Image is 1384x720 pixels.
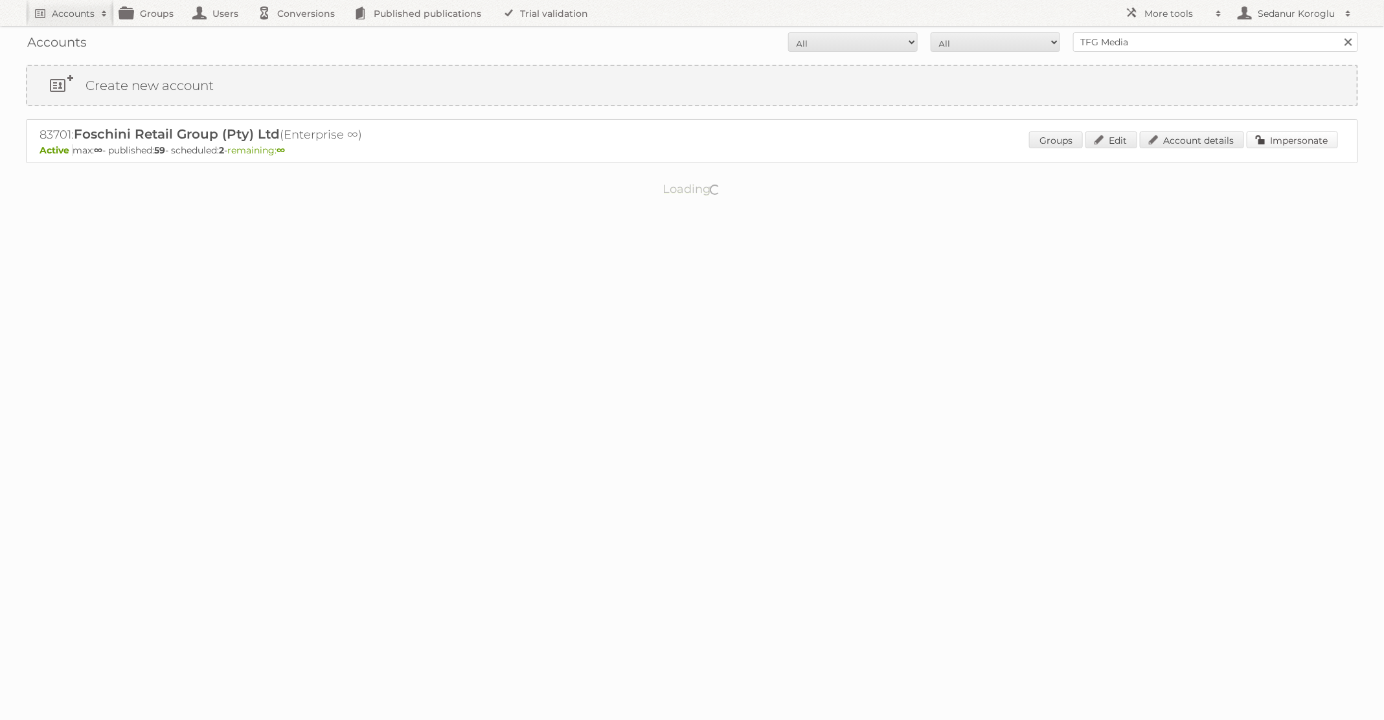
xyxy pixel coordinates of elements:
[219,144,224,156] strong: 2
[1140,131,1244,148] a: Account details
[277,144,285,156] strong: ∞
[27,66,1357,105] a: Create new account
[1085,131,1137,148] a: Edit
[1144,7,1209,20] h2: More tools
[227,144,285,156] span: remaining:
[154,144,165,156] strong: 59
[94,144,102,156] strong: ∞
[1247,131,1338,148] a: Impersonate
[52,7,95,20] h2: Accounts
[1029,131,1083,148] a: Groups
[40,144,1344,156] p: max: - published: - scheduled: -
[1254,7,1339,20] h2: Sedanur Koroglu
[74,126,280,142] span: Foschini Retail Group (Pty) Ltd
[40,126,493,143] h2: 83701: (Enterprise ∞)
[40,144,73,156] span: Active
[622,176,762,202] p: Loading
